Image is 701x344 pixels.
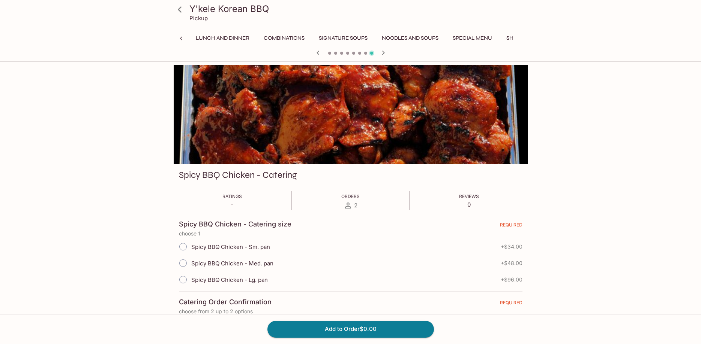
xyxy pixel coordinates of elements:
[179,298,272,306] h4: Catering Order Confirmation
[500,222,522,231] span: REQUIRED
[501,277,522,283] span: + $96.00
[179,220,291,228] h4: Spicy BBQ Chicken - Catering size
[191,260,273,267] span: Spicy BBQ Chicken - Med. pan
[189,15,208,22] p: Pickup
[179,308,522,314] p: choose from 2 up to 2 options
[191,243,270,250] span: Spicy BBQ Chicken - Sm. pan
[267,321,434,337] button: Add to Order$0.00
[459,201,479,208] p: 0
[501,260,522,266] span: + $48.00
[315,33,372,43] button: Signature Soups
[222,194,242,199] span: Ratings
[191,276,268,283] span: Spicy BBQ Chicken - Lg. pan
[341,194,360,199] span: Orders
[354,202,357,209] span: 2
[260,33,309,43] button: Combinations
[179,169,297,181] h3: Spicy BBQ Chicken - Catering
[502,33,556,43] button: Shrimp Combos
[449,33,496,43] button: Special Menu
[192,33,254,43] button: Lunch and Dinner
[222,201,242,208] p: -
[174,65,528,164] div: Spicy BBQ Chicken - Catering
[179,231,522,237] p: choose 1
[189,3,525,15] h3: Y'kele Korean BBQ
[500,300,522,308] span: REQUIRED
[459,194,479,199] span: Reviews
[501,244,522,250] span: + $34.00
[378,33,443,43] button: Noodles and Soups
